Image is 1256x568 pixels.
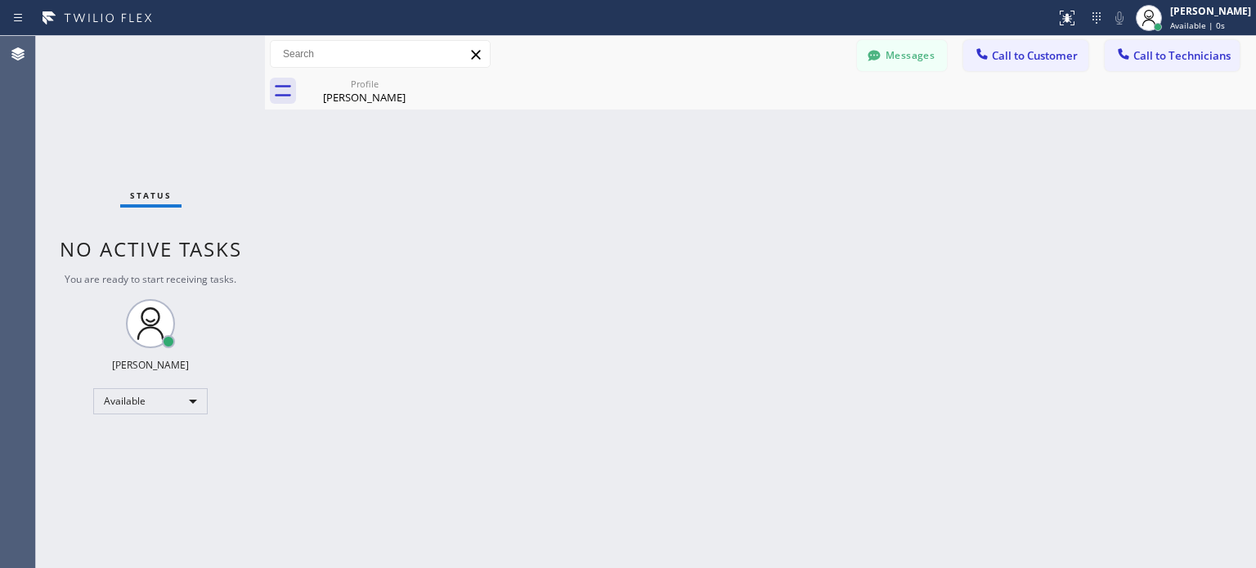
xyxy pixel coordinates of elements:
div: Available [93,388,208,414]
div: Profile [303,78,426,90]
span: Status [130,190,172,201]
div: [PERSON_NAME] [112,358,189,372]
span: Call to Customer [992,48,1078,63]
div: Lisa Podell [303,73,426,110]
button: Mute [1108,7,1131,29]
button: Call to Customer [963,40,1088,71]
div: [PERSON_NAME] [1170,4,1251,18]
span: You are ready to start receiving tasks. [65,272,236,286]
button: Messages [857,40,947,71]
input: Search [271,41,490,67]
span: Call to Technicians [1133,48,1231,63]
button: Call to Technicians [1105,40,1240,71]
span: No active tasks [60,235,242,262]
div: [PERSON_NAME] [303,90,426,105]
span: Available | 0s [1170,20,1225,31]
